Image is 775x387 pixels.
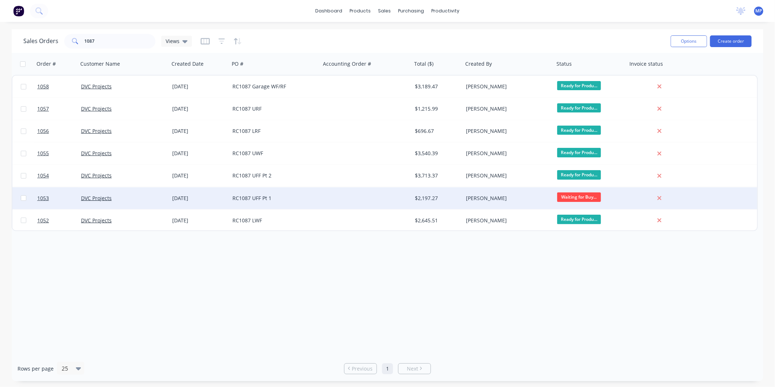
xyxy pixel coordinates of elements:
[232,60,243,68] div: PO #
[172,105,227,112] div: [DATE]
[232,195,313,202] div: RC1087 UFF Pt 1
[81,217,112,224] a: DVC Projects
[428,5,463,16] div: productivity
[232,83,313,90] div: RC1087 Garage WF/RF
[312,5,346,16] a: dashboard
[415,217,458,224] div: $2,645.51
[81,195,112,202] a: DVC Projects
[37,76,81,97] a: 1058
[37,83,49,90] span: 1058
[37,210,81,231] a: 1052
[415,150,458,157] div: $3,540.39
[172,217,227,224] div: [DATE]
[37,165,81,187] a: 1054
[13,5,24,16] img: Factory
[37,142,81,164] a: 1055
[232,105,313,112] div: RC1087 URF
[37,195,49,202] span: 1053
[557,170,601,179] span: Ready for Produ...
[232,150,313,157] div: RC1087 UWF
[466,83,547,90] div: [PERSON_NAME]
[80,60,120,68] div: Customer Name
[375,5,395,16] div: sales
[466,105,547,112] div: [PERSON_NAME]
[81,83,112,90] a: DVC Projects
[415,105,458,112] div: $1,215.99
[557,126,601,135] span: Ready for Produ...
[81,172,112,179] a: DVC Projects
[466,150,547,157] div: [PERSON_NAME]
[172,195,227,202] div: [DATE]
[466,217,547,224] div: [PERSON_NAME]
[557,215,601,224] span: Ready for Produ...
[172,172,227,179] div: [DATE]
[37,150,49,157] span: 1055
[407,365,418,372] span: Next
[629,60,663,68] div: Invoice status
[36,60,56,68] div: Order #
[37,187,81,209] a: 1053
[171,60,204,68] div: Created Date
[323,60,371,68] div: Accounting Order #
[232,127,313,135] div: RC1087 LRF
[81,150,112,157] a: DVC Projects
[341,363,434,374] ul: Pagination
[756,8,762,14] span: MP
[344,365,377,372] a: Previous page
[557,81,601,90] span: Ready for Produ...
[37,127,49,135] span: 1056
[172,83,227,90] div: [DATE]
[557,192,601,202] span: Waiting for Buy...
[395,5,428,16] div: purchasing
[465,60,492,68] div: Created By
[557,148,601,157] span: Ready for Produ...
[466,172,547,179] div: [PERSON_NAME]
[232,172,313,179] div: RC1087 UFF Pt 2
[671,35,707,47] button: Options
[37,217,49,224] span: 1052
[382,363,393,374] a: Page 1 is your current page
[415,83,458,90] div: $3,189.47
[37,172,49,179] span: 1054
[415,195,458,202] div: $2,197.27
[37,98,81,120] a: 1057
[81,105,112,112] a: DVC Projects
[37,120,81,142] a: 1056
[18,365,54,372] span: Rows per page
[557,103,601,112] span: Ready for Produ...
[172,127,227,135] div: [DATE]
[81,127,112,134] a: DVC Projects
[710,35,752,47] button: Create order
[352,365,373,372] span: Previous
[23,38,58,45] h1: Sales Orders
[346,5,375,16] div: products
[415,127,458,135] div: $696.67
[172,150,227,157] div: [DATE]
[85,34,156,49] input: Search...
[466,195,547,202] div: [PERSON_NAME]
[556,60,572,68] div: Status
[166,37,180,45] span: Views
[415,172,458,179] div: $3,713.37
[232,217,313,224] div: RC1087 LWF
[414,60,433,68] div: Total ($)
[398,365,431,372] a: Next page
[466,127,547,135] div: [PERSON_NAME]
[37,105,49,112] span: 1057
